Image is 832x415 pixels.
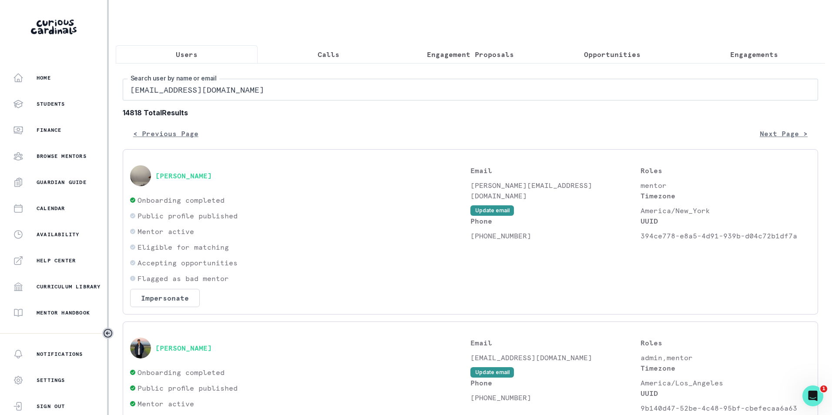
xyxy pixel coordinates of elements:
[37,100,65,107] p: Students
[470,378,641,388] p: Phone
[138,367,225,378] p: Onboarding completed
[470,216,641,226] p: Phone
[641,180,811,191] p: mentor
[802,385,823,406] iframe: Intercom live chat
[641,165,811,176] p: Roles
[102,328,114,339] button: Toggle sidebar
[470,165,641,176] p: Email
[641,191,811,201] p: Timezone
[37,179,87,186] p: Guardian Guide
[37,377,65,384] p: Settings
[37,351,83,358] p: Notifications
[138,273,229,284] p: Flagged as bad mentor
[37,309,90,316] p: Mentor Handbook
[641,378,811,388] p: America/Los_Angeles
[641,205,811,216] p: America/New_York
[37,74,51,81] p: Home
[641,363,811,373] p: Timezone
[470,367,514,378] button: Update email
[641,403,811,413] p: 9b140d47-52be-4c48-95bf-cbefecaa6a63
[31,20,77,34] img: Curious Cardinals Logo
[138,258,238,268] p: Accepting opportunities
[318,49,339,60] p: Calls
[749,125,818,142] button: Next Page >
[820,385,827,392] span: 1
[641,216,811,226] p: UUID
[641,352,811,363] p: admin,mentor
[470,180,641,201] p: [PERSON_NAME][EMAIL_ADDRESS][DOMAIN_NAME]
[138,383,238,393] p: Public profile published
[130,289,200,307] button: Impersonate
[470,231,641,241] p: [PHONE_NUMBER]
[37,283,101,290] p: Curriculum Library
[641,388,811,398] p: UUID
[37,127,61,134] p: Finance
[427,49,514,60] p: Engagement Proposals
[641,231,811,241] p: 394ce778-e8a5-4d91-939b-d04c72b1df7a
[37,231,79,238] p: Availability
[37,205,65,212] p: Calendar
[176,49,198,60] p: Users
[470,392,641,403] p: [PHONE_NUMBER]
[470,352,641,363] p: [EMAIL_ADDRESS][DOMAIN_NAME]
[470,338,641,348] p: Email
[155,171,212,180] button: [PERSON_NAME]
[37,403,65,410] p: Sign Out
[138,398,194,409] p: Mentor active
[123,125,209,142] button: < Previous Page
[730,49,778,60] p: Engagements
[123,107,818,118] b: 14818 Total Results
[138,242,229,252] p: Eligible for matching
[138,211,238,221] p: Public profile published
[470,205,514,216] button: Update email
[138,226,194,237] p: Mentor active
[37,257,76,264] p: Help Center
[37,153,87,160] p: Browse Mentors
[641,338,811,348] p: Roles
[155,344,212,352] button: [PERSON_NAME]
[138,195,225,205] p: Onboarding completed
[584,49,641,60] p: Opportunities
